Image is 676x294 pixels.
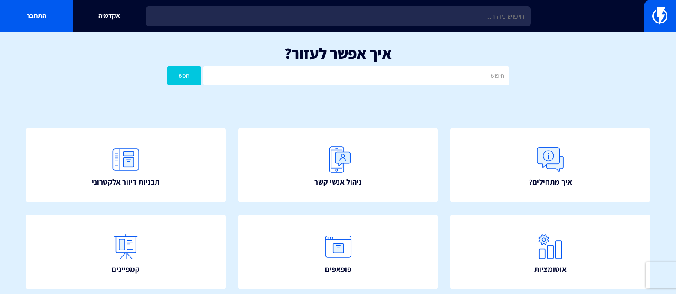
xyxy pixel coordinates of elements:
[450,128,650,203] a: איך מתחילים?
[26,215,226,289] a: קמפיינים
[238,128,438,203] a: ניהול אנשי קשר
[167,66,201,85] button: חפש
[92,177,159,188] span: תבניות דיוור אלקטרוני
[26,128,226,203] a: תבניות דיוור אלקטרוני
[146,6,531,26] input: חיפוש מהיר...
[534,264,567,275] span: אוטומציות
[450,215,650,289] a: אוטומציות
[238,215,438,289] a: פופאפים
[325,264,351,275] span: פופאפים
[203,66,509,85] input: חיפוש
[314,177,362,188] span: ניהול אנשי קשר
[13,45,663,62] h1: איך אפשר לעזור?
[529,177,572,188] span: איך מתחילים?
[112,264,140,275] span: קמפיינים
